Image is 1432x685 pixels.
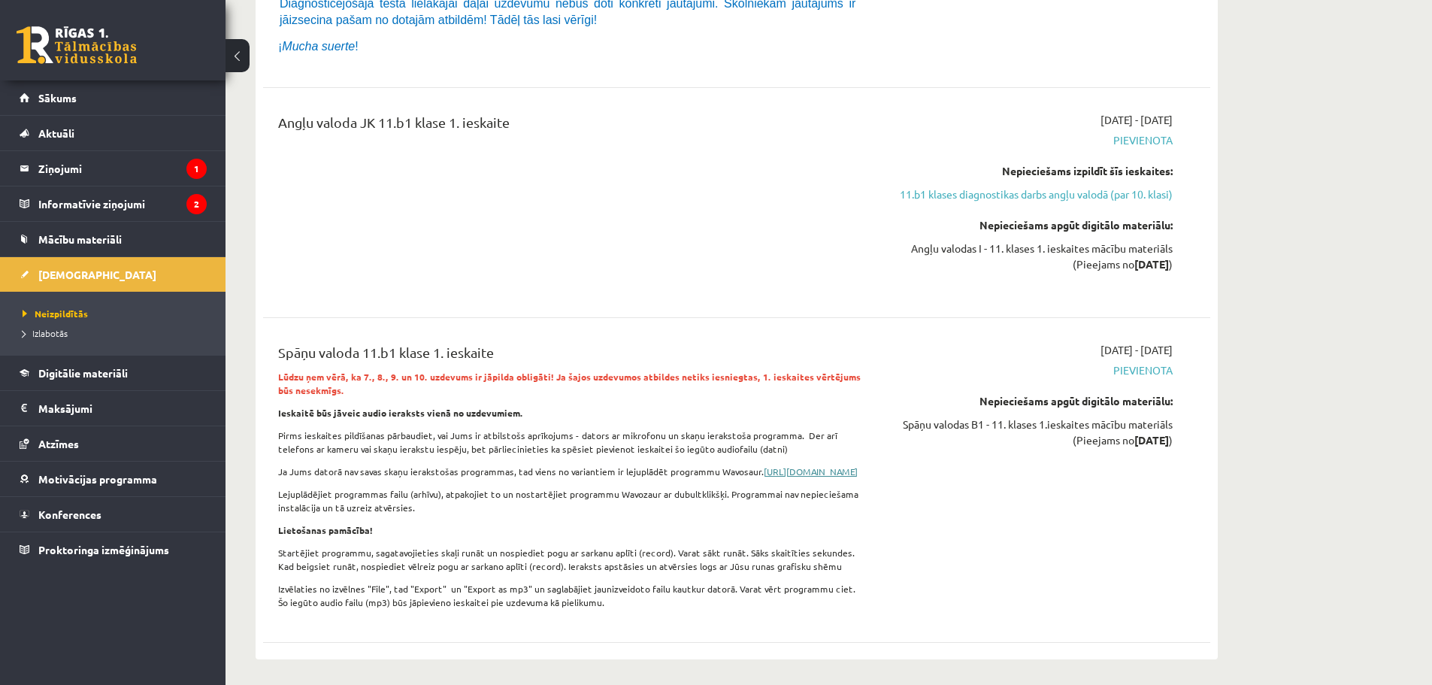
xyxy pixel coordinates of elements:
span: Pievienota [889,362,1173,378]
p: Ja Jums datorā nav savas skaņu ierakstošas programmas, tad viens no variantiem ir lejuplādēt prog... [278,465,867,478]
legend: Informatīvie ziņojumi [38,186,207,221]
a: [URL][DOMAIN_NAME] [764,465,858,477]
div: Angļu valodas I - 11. klases 1. ieskaites mācību materiāls (Pieejams no ) [889,241,1173,272]
div: Spāņu valodas B1 - 11. klases 1.ieskaites mācību materiāls (Pieejams no ) [889,417,1173,448]
span: Konferences [38,508,101,521]
a: Maksājumi [20,391,207,426]
a: Sākums [20,80,207,115]
span: [DATE] - [DATE] [1100,342,1173,358]
i: 1 [186,159,207,179]
span: [DEMOGRAPHIC_DATA] [38,268,156,281]
div: Spāņu valoda 11.b1 klase 1. ieskaite [278,342,867,370]
a: Izlabotās [23,326,210,340]
span: Pievienota [889,132,1173,148]
legend: Maksājumi [38,391,207,426]
span: Izlabotās [23,327,68,339]
span: [DATE] - [DATE] [1100,112,1173,128]
a: Konferences [20,497,207,532]
div: Nepieciešams izpildīt šīs ieskaites: [889,163,1173,179]
strong: [DATE] [1134,433,1169,447]
a: Rīgas 1. Tālmācības vidusskola [17,26,137,64]
span: Proktoringa izmēģinājums [38,543,169,556]
a: Digitālie materiāli [20,356,207,390]
div: Nepieciešams apgūt digitālo materiālu: [889,217,1173,233]
a: 11.b1 klases diagnostikas darbs angļu valodā (par 10. klasi) [889,186,1173,202]
a: [DEMOGRAPHIC_DATA] [20,257,207,292]
span: Aktuāli [38,126,74,140]
span: Motivācijas programma [38,472,157,486]
strong: Ieskaitē būs jāveic audio ieraksts vienā no uzdevumiem. [278,407,523,419]
p: Izvēlaties no izvēlnes "File", tad "Export" un "Export as mp3" un saglabājiet jaunizveidoto failu... [278,582,867,609]
i: 2 [186,194,207,214]
a: Proktoringa izmēģinājums [20,532,207,567]
a: Atzīmes [20,426,207,461]
strong: Lietošanas pamācība! [278,524,373,536]
a: Informatīvie ziņojumi2 [20,186,207,221]
strong: Lūdzu ņem vērā, ka 7., 8., 9. un 10. uzdevums ir jāpilda obligāti! Ja šajos uzdevumos atbildes ne... [278,371,861,396]
p: Startējiet programmu, sagatavojieties skaļi runāt un nospiediet pogu ar sarkanu aplīti (record). ... [278,546,867,573]
i: Mucha suerte [282,40,355,53]
div: Nepieciešams apgūt digitālo materiālu: [889,393,1173,409]
strong: [DATE] [1134,257,1169,271]
p: Lejuplādējiet programmas failu (arhīvu), atpakojiet to un nostartējiet programmu Wavozaur ar dubu... [278,487,867,514]
a: Ziņojumi1 [20,151,207,186]
a: Mācību materiāli [20,222,207,256]
legend: Ziņojumi [38,151,207,186]
span: Mācību materiāli [38,232,122,246]
span: Neizpildītās [23,308,88,320]
a: Aktuāli [20,116,207,150]
span: Sākums [38,91,77,105]
span: Digitālie materiāli [38,366,128,380]
a: Neizpildītās [23,307,210,320]
p: Pirms ieskaites pildīšanas pārbaudiet, vai Jums ir atbilstošs aprīkojums - dators ar mikrofonu un... [278,429,867,456]
div: Angļu valoda JK 11.b1 klase 1. ieskaite [278,112,867,140]
a: Motivācijas programma [20,462,207,496]
span: ¡ ! [278,40,359,53]
span: Atzīmes [38,437,79,450]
